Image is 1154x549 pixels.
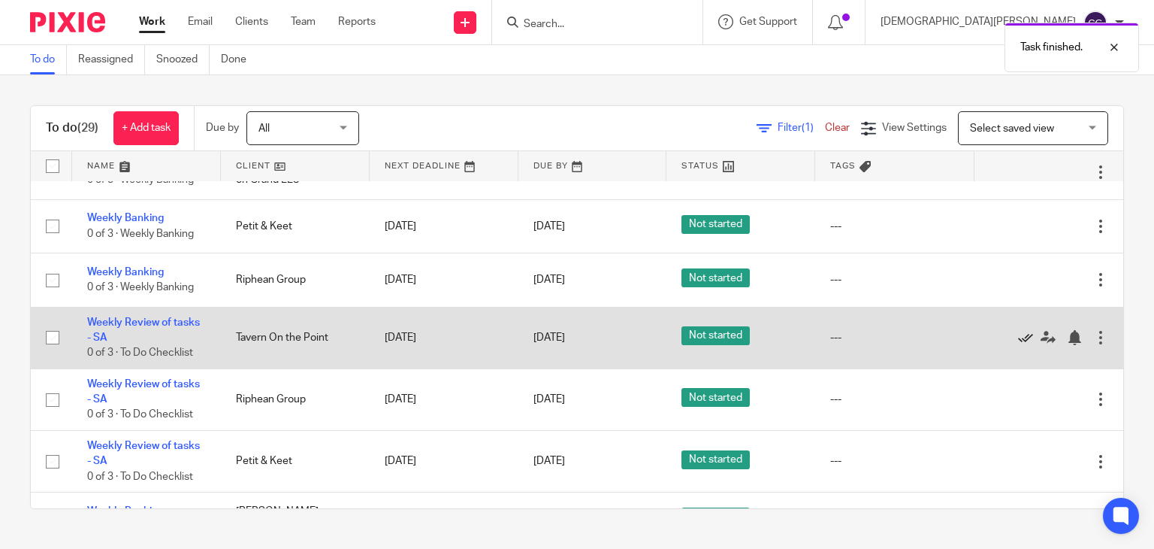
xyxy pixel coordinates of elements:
td: Tavern On the Point [221,307,370,369]
span: Filter [778,123,825,133]
img: Pixie [30,12,105,32]
td: [DATE] [370,199,518,253]
a: To do [30,45,67,74]
a: Weekly Banking [87,267,164,278]
div: --- [830,330,959,345]
span: [DATE] [533,332,565,343]
span: 0 of 3 · Weekly Banking [87,175,194,186]
p: Task finished. [1020,40,1083,55]
td: [DATE] [370,430,518,492]
span: 0 of 3 · Weekly Banking [87,282,194,293]
a: Weekly Review of tasks - SA [87,379,200,405]
a: Mark as done [1018,330,1041,345]
span: View Settings [882,123,947,133]
span: [DATE] [533,394,565,405]
span: Not started [681,326,750,345]
h1: To do [46,120,98,136]
span: 0 of 3 · To Do Checklist [87,347,193,358]
span: 0 of 3 · To Do Checklist [87,472,193,482]
span: [DATE] [533,456,565,466]
td: [DATE] [370,307,518,369]
a: Team [291,14,316,29]
td: Riphean Group [221,369,370,430]
input: Search [522,18,657,32]
a: Weekly Review of tasks - SA [87,441,200,466]
div: --- [830,392,959,407]
span: Not started [681,508,750,526]
td: [PERSON_NAME] - Trumill Biscuit I, LLC [221,493,370,546]
td: [DATE] [370,369,518,430]
span: [DATE] [533,274,565,285]
a: Clear [825,123,850,133]
span: Not started [681,215,750,234]
span: 0 of 3 · To Do Checklist [87,410,193,420]
div: --- [830,272,959,287]
a: Snoozed [156,45,210,74]
td: [DATE] [370,493,518,546]
span: Tags [830,162,856,170]
td: Petit & Keet [221,430,370,492]
span: Not started [681,268,750,287]
a: Email [188,14,213,29]
a: Work [139,14,165,29]
a: Reports [338,14,376,29]
a: Done [221,45,258,74]
span: All [258,123,270,134]
a: Reassigned [78,45,145,74]
a: Weekly Banking [87,506,164,517]
div: --- [830,219,959,234]
span: [DATE] [533,221,565,232]
a: Weekly Review of tasks - SA [87,317,200,343]
p: Due by [206,120,239,135]
div: --- [830,453,959,469]
a: + Add task [113,111,179,145]
a: Weekly Banking [87,213,164,223]
td: [DATE] [370,253,518,307]
span: (29) [77,122,98,134]
span: (1) [802,123,814,133]
a: Clients [235,14,268,29]
td: Petit & Keet [221,199,370,253]
span: Not started [681,450,750,469]
span: 0 of 3 · Weekly Banking [87,229,194,239]
img: svg%3E [1083,11,1107,35]
span: Select saved view [970,123,1054,134]
span: Not started [681,388,750,407]
td: Riphean Group [221,253,370,307]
